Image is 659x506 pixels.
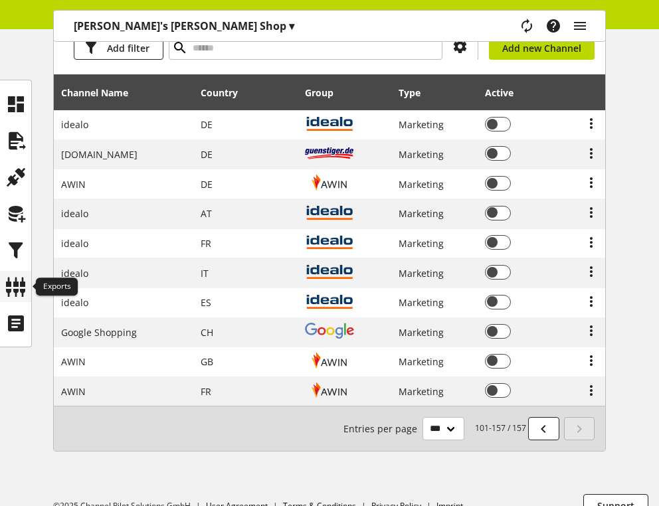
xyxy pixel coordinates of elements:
[61,296,88,309] span: idealo
[343,417,526,440] small: 101-157 / 157
[489,37,595,60] a: Add new Channel
[305,174,354,191] img: awin
[201,178,213,191] span: Germany
[305,204,354,220] img: idealo
[61,237,88,250] span: idealo
[305,115,354,131] img: idealo
[74,18,294,34] p: [PERSON_NAME]'s [PERSON_NAME] Shop
[201,86,251,100] div: Country
[399,237,444,250] span: Marketing
[399,207,444,220] span: Marketing
[201,296,211,309] span: Spain
[305,293,354,309] img: idealo
[201,237,211,250] span: France
[74,37,163,60] button: Add filter
[305,263,354,280] img: idealo
[502,41,581,55] span: Add new Channel
[61,86,141,100] div: Channel Name
[399,178,444,191] span: Marketing
[305,323,354,339] img: google
[201,207,212,220] span: Austria
[61,207,88,220] span: idealo
[201,118,213,131] span: Germany
[305,234,354,250] img: idealo
[201,148,213,161] span: Germany
[399,267,444,280] span: Marketing
[305,145,354,161] img: guenstiger.de
[61,385,86,398] span: AWIN
[399,148,444,161] span: Marketing
[305,352,354,369] img: awin
[201,385,211,398] span: France
[399,86,434,100] div: Type
[201,326,213,339] span: Switzerland
[61,118,88,131] span: idealo
[201,267,209,280] span: Italy
[399,385,444,398] span: Marketing
[305,382,354,398] img: awin
[343,422,423,436] span: Entries per page
[305,86,347,100] div: Group
[61,148,138,161] span: [DOMAIN_NAME]
[61,178,86,191] span: AWIN
[399,326,444,339] span: Marketing
[53,10,606,42] nav: main navigation
[107,41,149,55] span: Add filter
[61,355,86,368] span: AWIN
[289,19,294,33] span: ▾
[61,326,137,339] span: Google Shopping
[201,355,213,368] span: United Kingdom
[399,296,444,309] span: Marketing
[36,278,78,296] div: Exports
[399,118,444,131] span: Marketing
[61,267,88,280] span: idealo
[399,355,444,368] span: Marketing
[485,86,527,100] div: Active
